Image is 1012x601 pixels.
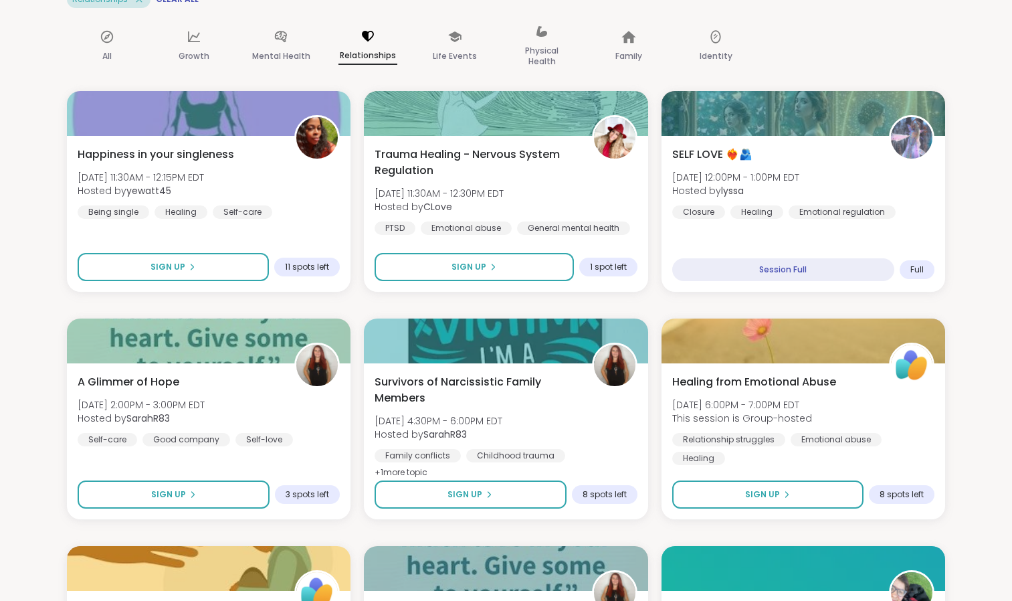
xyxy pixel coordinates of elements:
[126,184,171,197] b: yewatt45
[672,374,836,390] span: Healing from Emotional Abuse
[891,345,932,386] img: ShareWell
[375,414,502,428] span: [DATE] 4:30PM - 6:00PM EDT
[375,481,566,509] button: Sign Up
[745,489,780,501] span: Sign Up
[126,412,170,425] b: SarahR83
[375,200,504,213] span: Hosted by
[721,184,744,197] b: lyssa
[78,253,269,281] button: Sign Up
[891,117,932,159] img: lyssa
[78,171,204,184] span: [DATE] 11:30AM - 12:15PM EDT
[296,117,338,159] img: yewatt45
[78,374,179,390] span: A Glimmer of Hope
[213,205,272,219] div: Self-care
[375,449,461,462] div: Family conflicts
[910,264,924,275] span: Full
[375,374,577,406] span: Survivors of Narcissistic Family Members
[78,205,149,219] div: Being single
[672,171,799,184] span: [DATE] 12:00PM - 1:00PM EDT
[421,222,512,235] div: Emotional abuse
[235,433,293,446] div: Self-love
[423,428,467,441] b: SarahR83
[375,187,504,200] span: [DATE] 11:30AM - 12:30PM EDT
[730,205,783,219] div: Healing
[447,489,482,501] span: Sign Up
[78,184,204,197] span: Hosted by
[102,48,112,64] p: All
[155,205,207,219] div: Healing
[512,43,571,70] p: Physical Health
[296,345,338,386] img: SarahR83
[594,345,635,386] img: SarahR83
[615,48,642,64] p: Family
[286,489,329,500] span: 3 spots left
[78,412,205,425] span: Hosted by
[78,398,205,412] span: [DATE] 2:00PM - 3:00PM EDT
[594,117,635,159] img: CLove
[78,481,270,509] button: Sign Up
[672,481,864,509] button: Sign Up
[672,184,799,197] span: Hosted by
[672,398,812,412] span: [DATE] 6:00PM - 7:00PM EDT
[375,222,415,235] div: PTSD
[252,48,310,64] p: Mental Health
[179,48,209,64] p: Growth
[78,147,234,163] span: Happiness in your singleness
[789,205,896,219] div: Emotional regulation
[880,489,924,500] span: 8 spots left
[423,200,452,213] b: CLove
[285,262,329,272] span: 11 spots left
[466,449,565,462] div: Childhood trauma
[672,258,894,281] div: Session Full
[672,412,812,425] span: This session is Group-hosted
[375,428,502,441] span: Hosted by
[590,262,627,272] span: 1 spot left
[791,433,882,446] div: Emotional abuse
[338,48,397,65] p: Relationships
[151,489,186,501] span: Sign Up
[517,222,630,235] div: General mental health
[672,205,725,219] div: Closure
[78,433,137,446] div: Self-care
[375,147,577,179] span: Trauma Healing - Nervous System Regulation
[375,253,573,281] button: Sign Up
[433,48,477,64] p: Life Events
[700,48,732,64] p: Identity
[672,452,725,465] div: Healing
[451,261,486,273] span: Sign Up
[583,489,627,500] span: 8 spots left
[150,261,185,273] span: Sign Up
[672,433,785,446] div: Relationship struggles
[672,147,752,163] span: SELF LOVE ❤️‍🔥🫂
[142,433,230,446] div: Good company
